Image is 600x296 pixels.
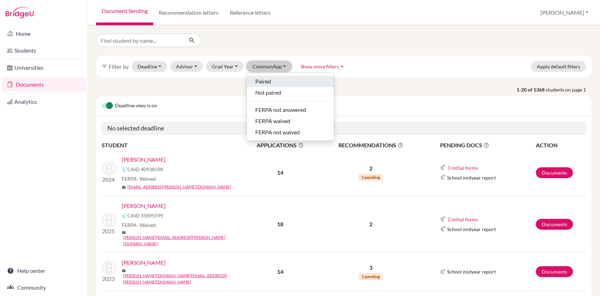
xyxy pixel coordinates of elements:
[96,34,183,47] input: Find student by name...
[447,174,496,181] span: School midyear report
[319,164,423,173] p: 2
[102,227,116,235] p: 2025
[102,63,107,69] i: filter_list
[277,268,283,275] b: 14
[122,213,127,218] img: Common App logo
[546,86,592,93] span: students on page 1
[1,78,86,92] a: Documents
[102,141,242,150] th: STUDENT
[6,7,34,18] img: Bridge-U
[247,87,334,98] button: Not paired
[247,61,292,72] button: CommonApp
[1,61,86,75] a: Universities
[295,61,352,72] button: Show more filtersarrow_drop_up
[242,141,318,149] span: APPLICATIONS
[247,127,334,138] button: FERPA not waived
[319,141,423,149] span: RECOMMENDATIONS
[122,258,166,267] a: [PERSON_NAME]
[170,61,203,72] button: Advisor
[122,269,126,273] span: mail
[206,61,244,72] button: Grad Year
[102,161,116,175] img: Chacko, Amit Kochackan
[319,220,423,228] p: 2
[247,76,334,87] button: Paired
[123,273,247,285] a: [PERSON_NAME][DOMAIN_NAME][EMAIL_ADDRESS][PERSON_NAME][DOMAIN_NAME]
[102,175,116,184] p: 2024
[122,202,166,210] a: [PERSON_NAME]
[440,216,446,222] img: Common App logo
[440,165,446,170] img: Common App logo
[255,128,300,136] span: FERPA not waived
[319,263,423,272] p: 3
[536,167,573,178] a: Documents
[440,141,535,149] span: PENDING DOCS
[102,275,116,283] p: 2023
[277,221,283,227] b: 18
[122,230,126,235] span: mail
[339,63,346,70] i: arrow_drop_up
[127,212,163,219] span: CAID 35895599
[122,185,126,189] span: mail
[109,63,129,70] span: Filter by
[535,141,586,150] th: ACTION
[127,166,163,173] span: CAID 40938598
[447,215,478,223] button: 2 initial forms
[247,73,334,141] div: CommonApp
[102,261,116,275] img: George, Jason
[102,122,586,135] h5: No selected deadline
[536,266,573,277] a: Documents
[359,273,383,280] span: 1 pending
[1,43,86,58] a: Students
[447,164,478,172] button: 3 initial forms
[531,61,586,72] button: Apply default filters
[440,269,446,275] img: Common App logo
[137,176,156,182] span: - Waived
[255,88,281,97] span: Not paired
[122,221,156,229] span: FERPA
[517,86,546,93] strong: 1-20 of 1368
[255,77,271,86] span: Paired
[137,222,156,228] span: - Waived
[447,226,496,233] span: School midyear report
[440,226,446,232] img: Common App logo
[536,219,573,230] a: Documents
[440,175,446,180] img: Common App logo
[1,27,86,41] a: Home
[255,106,306,114] span: FERPA not answered
[122,167,127,172] img: Common App logo
[255,117,290,125] span: FERPA waived
[301,63,339,69] span: Show more filters
[122,175,156,182] span: FERPA
[115,102,157,110] span: Deadline view is on
[132,61,167,72] button: Deadline
[1,95,86,109] a: Analytics
[127,184,231,190] a: [EMAIL_ADDRESS][PERSON_NAME][DOMAIN_NAME]
[537,6,592,19] button: [PERSON_NAME]
[247,104,334,115] button: FERPA not answered
[122,155,166,164] a: [PERSON_NAME]
[102,213,116,227] img: Bhesania, Aryav
[123,234,247,247] a: [PERSON_NAME][EMAIL_ADDRESS][PERSON_NAME][DOMAIN_NAME]
[359,174,383,181] span: 2 pending
[277,169,283,176] b: 14
[447,268,496,275] span: School midyear report
[1,264,86,278] a: Help center
[247,115,334,127] button: FERPA waived
[1,281,86,295] a: Community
